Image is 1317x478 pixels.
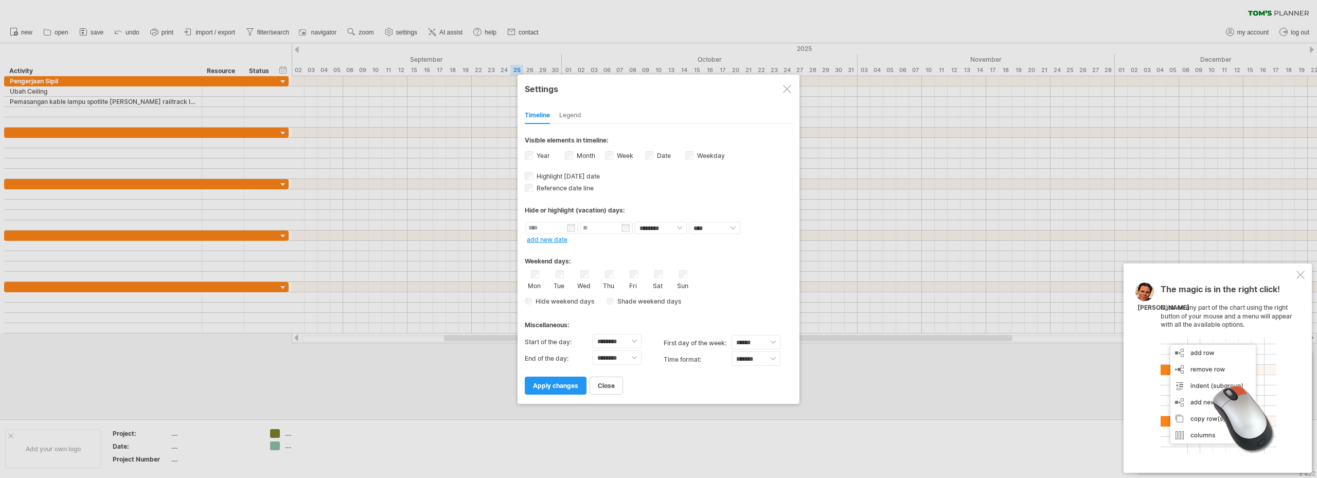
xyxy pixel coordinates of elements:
[525,334,593,350] label: Start of the day:
[525,79,792,98] div: Settings
[664,335,732,351] label: first day of the week:
[559,108,581,124] div: Legend
[535,184,594,192] span: Reference date line
[528,280,541,290] label: Mon
[598,382,615,390] span: close
[615,152,633,160] label: Week
[627,280,639,290] label: Fri
[532,297,594,305] span: Hide weekend days
[553,280,565,290] label: Tue
[695,152,725,160] label: Weekday
[533,382,578,390] span: apply changes
[525,377,586,395] a: apply changes
[525,136,792,147] div: Visible elements in timeline:
[590,377,623,395] a: close
[525,350,593,367] label: End of the day:
[1161,285,1294,454] div: Click on any part of the chart using the right button of your mouse and a menu will appear with a...
[614,297,681,305] span: Shade weekend days
[535,172,600,180] span: Highlight [DATE] date
[577,280,590,290] label: Wed
[525,311,792,331] div: Miscellaneous:
[664,351,732,368] label: Time format:
[525,206,792,214] div: Hide or highlight (vacation) days:
[525,247,792,268] div: Weekend days:
[525,108,550,124] div: Timeline
[575,152,595,160] label: Month
[535,152,550,160] label: Year
[602,280,615,290] label: Thu
[676,280,689,290] label: Sun
[1137,304,1189,312] div: [PERSON_NAME]
[527,236,567,243] a: add new date
[655,152,671,160] label: Date
[1161,284,1280,299] span: The magic is in the right click!
[651,280,664,290] label: Sat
